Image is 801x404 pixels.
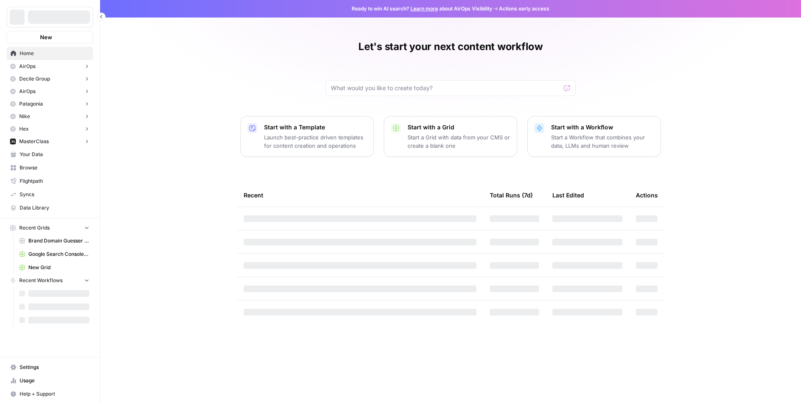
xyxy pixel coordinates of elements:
button: Recent Grids [7,222,93,234]
span: Patagonia [19,100,43,108]
span: Your Data [20,151,89,158]
p: Start with a Workflow [551,123,654,131]
button: Start with a GridStart a Grid with data from your CMS or create a blank one [384,116,517,157]
span: Nike [19,113,30,120]
a: Syncs [7,188,93,201]
button: AirOps [7,85,93,98]
img: m45g04c7stpv9a7fm5gbetvc5vml [10,139,16,144]
button: Start with a WorkflowStart a Workflow that combines your data, LLMs and human review [527,116,661,157]
button: Start with a TemplateLaunch best-practice driven templates for content creation and operations [240,116,374,157]
input: What would you like to create today? [331,84,560,92]
span: Help + Support [20,390,89,398]
a: Brand Domain Guesser QA [15,234,93,247]
span: Data Library [20,204,89,212]
a: Home [7,47,93,60]
a: Settings [7,361,93,374]
a: Google Search Console - [DOMAIN_NAME] [15,247,93,261]
div: Actions [636,184,658,207]
div: Total Runs (7d) [490,184,533,207]
span: Recent Grids [19,224,50,232]
span: AirOps [19,63,35,70]
button: New [7,31,93,43]
div: Last Edited [552,184,584,207]
button: MasterClass [7,135,93,148]
span: Google Search Console - [DOMAIN_NAME] [28,250,89,258]
p: Launch best-practice driven templates for content creation and operations [264,133,367,150]
p: Start with a Grid [408,123,510,131]
p: Start a Workflow that combines your data, LLMs and human review [551,133,654,150]
span: Actions early access [499,5,549,13]
button: Patagonia [7,98,93,110]
a: Data Library [7,201,93,215]
button: Nike [7,110,93,123]
a: Flightpath [7,174,93,188]
span: New [40,33,52,41]
div: Recent [244,184,476,207]
button: Hex [7,123,93,135]
button: Help + Support [7,387,93,401]
a: Browse [7,161,93,174]
a: Learn more [411,5,438,12]
span: MasterClass [19,138,49,145]
span: Browse [20,164,89,172]
span: Home [20,50,89,57]
button: AirOps [7,60,93,73]
span: Usage [20,377,89,384]
p: Start a Grid with data from your CMS or create a blank one [408,133,510,150]
span: Syncs [20,191,89,198]
span: Decile Group [19,75,50,83]
span: Settings [20,364,89,371]
span: Brand Domain Guesser QA [28,237,89,245]
button: Recent Workflows [7,274,93,287]
a: New Grid [15,261,93,274]
a: Your Data [7,148,93,161]
span: AirOps [19,88,35,95]
span: Flightpath [20,177,89,185]
h1: Let's start your next content workflow [358,40,543,53]
span: Hex [19,125,29,133]
a: Usage [7,374,93,387]
span: New Grid [28,264,89,271]
button: Decile Group [7,73,93,85]
span: Recent Workflows [19,277,63,284]
p: Start with a Template [264,123,367,131]
span: Ready to win AI search? about AirOps Visibility [352,5,492,13]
